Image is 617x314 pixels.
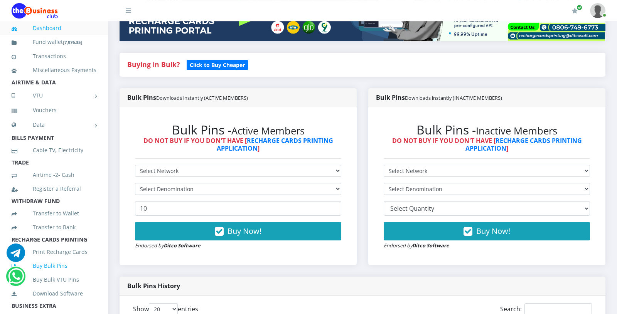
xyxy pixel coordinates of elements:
[12,257,96,275] a: Buy Bulk Pins
[135,242,201,249] small: Endorsed by
[12,115,96,134] a: Data
[476,226,510,236] span: Buy Now!
[64,39,81,45] b: 7,976.35
[384,123,590,137] h2: Bulk Pins -
[384,242,449,249] small: Endorsed by
[12,218,96,236] a: Transfer to Bank
[465,136,582,152] a: RECHARGE CARDS PRINTING APPLICATION
[12,243,96,261] a: Print Recharge Cards
[412,242,449,249] strong: Ditco Software
[63,39,82,45] small: [ ]
[12,19,96,37] a: Dashboard
[12,33,96,51] a: Fund wallet[7,976.35]
[590,3,605,18] img: User
[376,93,502,102] strong: Bulk Pins
[12,271,96,289] a: Buy Bulk VTU Pins
[127,282,180,290] strong: Bulk Pins History
[135,123,341,137] h2: Bulk Pins -
[12,141,96,159] a: Cable TV, Electricity
[12,47,96,65] a: Transactions
[8,273,24,285] a: Chat for support
[187,60,248,69] a: Click to Buy Cheaper
[12,205,96,222] a: Transfer to Wallet
[12,86,96,105] a: VTU
[231,124,305,138] small: Active Members
[12,166,96,184] a: Airtime -2- Cash
[405,94,502,101] small: Downloads instantly (INACTIVE MEMBERS)
[577,5,582,10] span: Renew/Upgrade Subscription
[476,124,557,138] small: Inactive Members
[164,242,201,249] strong: Ditco Software
[135,222,341,240] button: Buy Now!
[384,222,590,240] button: Buy Now!
[392,136,582,152] strong: DO NOT BUY IF YOU DON'T HAVE [ ]
[12,101,96,119] a: Vouchers
[127,93,248,102] strong: Bulk Pins
[12,61,96,79] a: Miscellaneous Payments
[190,61,245,69] b: Click to Buy Cheaper
[12,180,96,198] a: Register a Referral
[135,201,341,216] input: Enter Quantity
[12,285,96,302] a: Download Software
[228,226,261,236] span: Buy Now!
[12,3,58,18] img: Logo
[143,136,333,152] strong: DO NOT BUY IF YOU DON'T HAVE [ ]
[217,136,333,152] a: RECHARGE CARDS PRINTING APPLICATION
[572,8,578,14] i: Renew/Upgrade Subscription
[127,60,180,69] strong: Buying in Bulk?
[156,94,248,101] small: Downloads instantly (ACTIVE MEMBERS)
[7,249,25,262] a: Chat for support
